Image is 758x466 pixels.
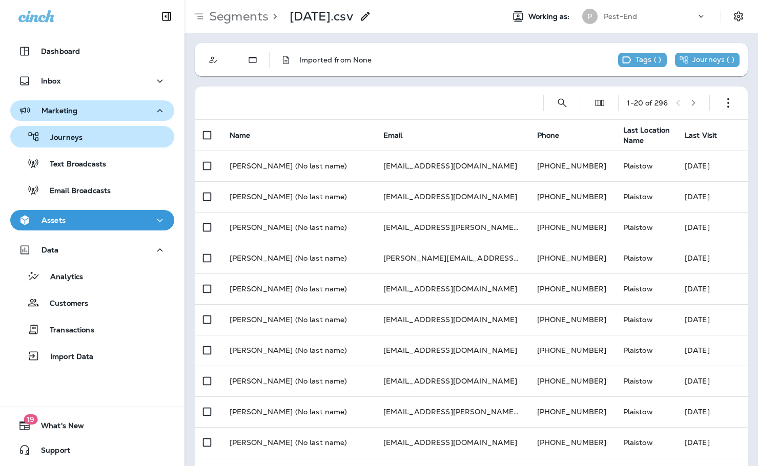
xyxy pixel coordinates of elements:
td: [PHONE_NUMBER] [529,181,615,212]
p: Journeys [40,133,83,143]
span: Support [31,446,70,458]
p: Assets [42,216,66,224]
p: Pest-End [604,12,637,20]
span: Name [230,131,251,140]
td: [EMAIL_ADDRESS][DOMAIN_NAME] [375,366,529,396]
span: 19 [24,414,37,425]
td: [PHONE_NUMBER] [529,366,615,396]
td: [PHONE_NUMBER] [529,335,615,366]
button: Static [242,50,263,70]
td: [PERSON_NAME] (No last name) [221,427,375,458]
td: [DATE] [677,396,748,427]
td: Plaistow [615,181,677,212]
p: Segments [205,9,269,24]
button: Assets [10,210,174,230]
td: [PERSON_NAME] (No last name) [221,181,375,212]
div: AUGUST 25 2025.csv [290,9,353,24]
button: Email Broadcasts [10,179,174,201]
button: Data [10,240,174,260]
div: This segment is not used in any journeys [675,53,740,67]
td: [PERSON_NAME] (No last name) [221,335,375,366]
p: Marketing [42,107,77,115]
p: Import Data [40,352,94,362]
button: Marketing [10,100,174,121]
td: [EMAIL_ADDRESS][DOMAIN_NAME] [375,427,529,458]
td: [PERSON_NAME] (No last name) [221,366,375,396]
button: Inbox [10,71,174,91]
button: Search Segments [552,93,572,113]
button: Analytics [10,265,174,287]
button: Settings [729,7,748,26]
td: [PHONE_NUMBER] [529,396,615,427]
td: [PERSON_NAME] (No last name) [221,151,375,181]
p: Tags ( ) [636,55,661,65]
td: [EMAIL_ADDRESS][PERSON_NAME][PERSON_NAME][DOMAIN_NAME] [375,396,529,427]
p: [DATE].csv [290,9,353,24]
button: Text Broadcasts [10,153,174,174]
td: [PHONE_NUMBER] [529,151,615,181]
td: [DATE] [677,181,748,212]
td: [PHONE_NUMBER] [529,273,615,304]
td: Plaistow [615,151,677,181]
button: Import Data [10,345,174,367]
button: Edit Fields [589,93,610,113]
td: [PERSON_NAME] (No last name) [221,304,375,335]
td: [PHONE_NUMBER] [529,212,615,243]
td: [DATE] [677,427,748,458]
td: Plaistow [615,427,677,458]
button: 19What's New [10,415,174,436]
button: Dashboard [10,41,174,61]
td: [PHONE_NUMBER] [529,243,615,273]
div: P [582,9,598,24]
td: [DATE] [677,304,748,335]
button: Support [10,440,174,460]
div: 1 - 20 of 296 [627,99,668,107]
td: [DATE] [677,243,748,273]
span: Last Visit [685,131,717,140]
button: Journeys [10,126,174,147]
p: Email Broadcasts [39,186,111,196]
button: Customers [10,292,174,313]
td: [EMAIL_ADDRESS][DOMAIN_NAME] [375,304,529,335]
td: [DATE] [677,151,748,181]
td: Plaistow [615,212,677,243]
span: What's New [31,421,84,434]
td: [DATE] [677,335,748,366]
td: [PERSON_NAME] (No last name) [221,396,375,427]
td: [DATE] [677,212,748,243]
p: Inbox [41,77,60,85]
td: [EMAIL_ADDRESS][DOMAIN_NAME] [375,335,529,366]
td: Plaistow [615,304,677,335]
button: Description [276,50,296,70]
td: Plaistow [615,366,677,396]
span: Phone [537,131,560,140]
p: Text Broadcasts [39,160,106,170]
button: Transactions [10,319,174,340]
span: Working as: [528,12,572,21]
td: Plaistow [615,273,677,304]
span: Email [383,131,403,140]
p: Transactions [39,326,94,335]
td: [EMAIL_ADDRESS][PERSON_NAME][DOMAIN_NAME] [375,212,529,243]
td: [PHONE_NUMBER] [529,304,615,335]
td: [PERSON_NAME] (No last name) [221,243,375,273]
p: Dashboard [41,47,80,55]
p: Data [42,246,59,254]
td: Plaistow [615,335,677,366]
td: [EMAIL_ADDRESS][DOMAIN_NAME] [375,273,529,304]
td: [EMAIL_ADDRESS][DOMAIN_NAME] [375,151,529,181]
td: [PHONE_NUMBER] [529,427,615,458]
td: [PERSON_NAME][EMAIL_ADDRESS][PERSON_NAME][DOMAIN_NAME] [375,243,529,273]
p: Journeys ( ) [692,55,734,65]
p: Analytics [40,272,83,282]
td: Plaistow [615,243,677,273]
p: Customers [39,299,88,309]
td: [DATE] [677,273,748,304]
td: Plaistow [615,396,677,427]
td: [DATE] [677,366,748,396]
td: [PERSON_NAME] (No last name) [221,212,375,243]
p: Imported from None [299,56,372,64]
td: [EMAIL_ADDRESS][DOMAIN_NAME] [375,181,529,212]
button: Customer Only [203,50,223,70]
div: This segment has no tags [618,53,667,67]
